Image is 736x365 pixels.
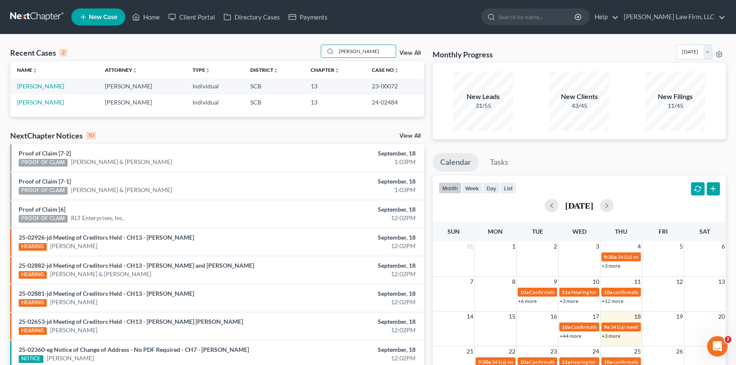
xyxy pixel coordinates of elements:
[571,359,637,365] span: hearing for [PERSON_NAME]
[532,228,543,235] span: Tue
[659,228,668,235] span: Fri
[89,14,117,20] span: New Case
[19,178,71,185] a: Proof of Claim [7-1]
[553,277,558,287] span: 9
[447,228,460,235] span: Sun
[19,327,47,335] div: HEARING
[399,50,421,56] a: View All
[520,289,529,295] span: 10a
[289,177,416,186] div: September, 18
[469,277,474,287] span: 7
[549,92,609,102] div: New Clients
[19,355,43,363] div: NOTICE
[71,214,124,222] a: RLT Enterprises, Inc.
[19,150,71,157] a: Proof of Claim [7-2]
[602,298,623,304] a: +12 more
[289,270,416,278] div: 12:02PM
[273,68,278,73] i: unfold_more
[19,318,243,325] a: 25-02653-jd Meeting of Creditors Held - CH13 - [PERSON_NAME] [PERSON_NAME]
[289,158,416,166] div: 1:03PM
[50,298,97,306] a: [PERSON_NAME]
[50,242,97,250] a: [PERSON_NAME]
[675,277,684,287] span: 12
[311,67,340,73] a: Chapterunfold_more
[565,201,593,210] h2: [DATE]
[721,241,726,252] span: 6
[243,78,304,94] td: SCB
[19,346,249,353] a: 25-02360-eg Notice of Change of Address - No PDF Required - CH7 - [PERSON_NAME]
[304,94,365,110] td: 13
[10,48,67,58] div: Recent Cases
[289,186,416,194] div: 1:03PM
[613,359,709,365] span: confirmation hearing for [PERSON_NAME]
[500,182,516,194] button: list
[71,158,172,166] a: [PERSON_NAME] & [PERSON_NAME]
[560,298,578,304] a: +3 more
[50,326,97,334] a: [PERSON_NAME]
[549,102,609,110] div: 43/45
[289,149,416,158] div: September, 18
[675,311,684,322] span: 19
[592,277,600,287] span: 10
[520,359,529,365] span: 10a
[717,311,726,322] span: 20
[571,324,668,330] span: Confirmation Hearing for [PERSON_NAME]
[289,289,416,298] div: September, 18
[71,186,172,194] a: [PERSON_NAME] & [PERSON_NAME]
[284,9,332,25] a: Payments
[511,277,516,287] span: 8
[205,68,210,73] i: unfold_more
[562,324,570,330] span: 10a
[19,299,47,307] div: HEARING
[595,241,600,252] span: 3
[365,94,424,110] td: 24-02484
[498,9,576,25] input: Search by name...
[637,241,642,252] span: 4
[19,187,68,195] div: PROOF OF CLAIM
[453,92,513,102] div: New Leads
[488,228,503,235] span: Mon
[289,317,416,326] div: September, 18
[466,346,474,357] span: 21
[289,345,416,354] div: September, 18
[59,49,67,57] div: 2
[50,270,151,278] a: [PERSON_NAME] & [PERSON_NAME]
[645,92,705,102] div: New Filings
[560,333,581,339] a: +44 more
[289,326,416,334] div: 12:02PM
[105,67,137,73] a: Attorneyunfold_more
[461,182,483,194] button: week
[592,311,600,322] span: 17
[466,311,474,322] span: 14
[289,214,416,222] div: 12:02PM
[19,271,47,279] div: HEARING
[604,324,609,330] span: 9a
[562,359,570,365] span: 11a
[19,290,194,297] a: 25-02881-jd Meeting of Creditors Held - CH13 - [PERSON_NAME]
[47,354,94,362] a: [PERSON_NAME]
[483,182,500,194] button: day
[571,289,688,295] span: Hearing for [PERSON_NAME] and [PERSON_NAME]
[572,228,586,235] span: Wed
[250,67,278,73] a: Districtunfold_more
[132,68,137,73] i: unfold_more
[707,336,728,357] iframe: Intercom live chat
[453,102,513,110] div: 31/55
[98,94,186,110] td: [PERSON_NAME]
[529,289,626,295] span: Confirmation hearing for [PERSON_NAME]
[725,336,731,343] span: 2
[482,153,516,172] a: Tasks
[508,346,516,357] span: 22
[511,241,516,252] span: 1
[633,311,642,322] span: 18
[10,130,96,141] div: NextChapter Notices
[19,262,254,269] a: 25-02882-jd Meeting of Creditors Held - CH13 - [PERSON_NAME] and [PERSON_NAME]
[675,346,684,357] span: 26
[399,133,421,139] a: View All
[508,311,516,322] span: 15
[590,9,619,25] a: Help
[615,228,627,235] span: Thu
[289,354,416,362] div: 12:02PM
[433,49,493,59] h3: Monthly Progress
[602,333,620,339] a: +3 more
